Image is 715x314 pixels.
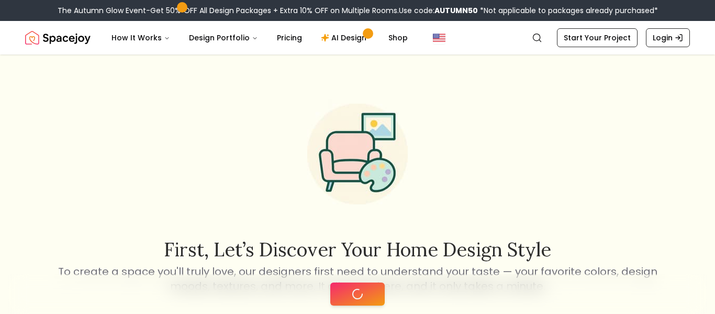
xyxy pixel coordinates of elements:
img: Spacejoy Logo [25,27,91,48]
a: Login [646,28,690,47]
img: United States [433,31,445,44]
a: Start Your Project [557,28,638,47]
button: How It Works [103,27,178,48]
a: Spacejoy [25,27,91,48]
b: AUTUMN50 [434,5,478,16]
img: Start Style Quiz Illustration [291,87,424,221]
div: The Autumn Glow Event-Get 50% OFF All Design Packages + Extra 10% OFF on Multiple Rooms. [58,5,658,16]
button: Design Portfolio [181,27,266,48]
p: To create a space you'll truly love, our designers first need to understand your taste — your fav... [56,264,659,294]
a: Pricing [269,27,310,48]
nav: Global [25,21,690,55]
h2: First, let’s discover your home design style [56,239,659,260]
nav: Main [103,27,416,48]
span: *Not applicable to packages already purchased* [478,5,658,16]
span: Use code: [399,5,478,16]
a: AI Design [312,27,378,48]
a: Shop [380,27,416,48]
